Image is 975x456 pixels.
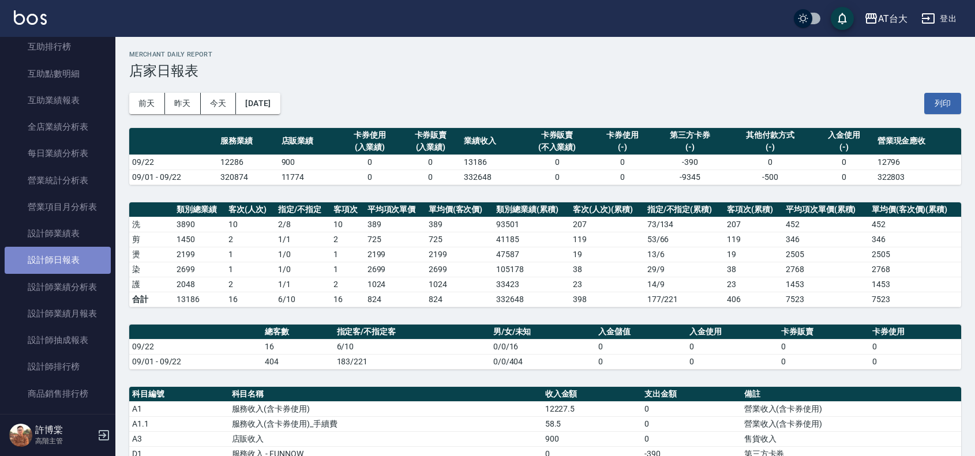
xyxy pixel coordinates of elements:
[461,154,522,169] td: 13186
[129,416,229,431] td: A1.1
[426,262,493,277] td: 2699
[813,154,875,169] td: 0
[339,169,400,184] td: 0
[5,33,111,60] a: 互助排行榜
[217,128,279,155] th: 服務業績
[129,431,229,446] td: A3
[174,247,226,262] td: 2199
[730,141,811,153] div: (-)
[595,325,687,340] th: 入金儲值
[129,93,165,114] button: 前天
[493,292,570,307] td: 332648
[493,217,570,232] td: 93501
[493,202,570,217] th: 類別總業績(累積)
[542,431,642,446] td: 900
[426,232,493,247] td: 725
[741,431,961,446] td: 售貨收入
[262,339,334,354] td: 16
[226,277,275,292] td: 2
[201,93,237,114] button: 今天
[644,292,725,307] td: 177/221
[816,129,872,141] div: 入金使用
[570,217,644,232] td: 207
[426,247,493,262] td: 2199
[644,217,725,232] td: 73 / 134
[724,292,783,307] td: 406
[5,247,111,273] a: 設計師日報表
[129,63,961,79] h3: 店家日報表
[5,274,111,300] a: 設計師業績分析表
[924,93,961,114] button: 列印
[724,202,783,217] th: 客項次(累積)
[279,169,340,184] td: 11774
[542,401,642,416] td: 12227.5
[275,217,331,232] td: 2 / 8
[570,292,644,307] td: 398
[426,217,493,232] td: 389
[217,154,279,169] td: 12286
[400,169,462,184] td: 0
[490,339,595,354] td: 0/0/16
[426,202,493,217] th: 單均價(客次價)
[869,202,961,217] th: 單均價(客次價)(累積)
[869,232,961,247] td: 346
[331,217,365,232] td: 10
[461,128,522,155] th: 業績收入
[129,325,961,370] table: a dense table
[522,154,592,169] td: 0
[542,387,642,402] th: 收入金額
[129,202,961,307] table: a dense table
[727,154,813,169] td: 0
[226,232,275,247] td: 2
[129,51,961,58] h2: Merchant Daily Report
[642,401,741,416] td: 0
[644,262,725,277] td: 29 / 9
[687,325,778,340] th: 入金使用
[595,141,650,153] div: (-)
[365,277,426,292] td: 1024
[741,416,961,431] td: 營業收入(含卡券使用)
[653,154,727,169] td: -390
[5,353,111,380] a: 設計師排行榜
[869,247,961,262] td: 2505
[129,128,961,185] table: a dense table
[226,247,275,262] td: 1
[778,354,869,369] td: 0
[724,262,783,277] td: 38
[226,217,275,232] td: 10
[279,154,340,169] td: 900
[687,354,778,369] td: 0
[174,232,226,247] td: 1450
[727,169,813,184] td: -500
[869,217,961,232] td: 452
[331,202,365,217] th: 客項次
[644,202,725,217] th: 指定/不指定(累積)
[461,169,522,184] td: 332648
[165,93,201,114] button: 昨天
[525,129,589,141] div: 卡券販賣
[570,277,644,292] td: 23
[365,202,426,217] th: 平均項次單價
[525,141,589,153] div: (不入業績)
[783,277,869,292] td: 1453
[644,247,725,262] td: 13 / 6
[816,141,872,153] div: (-)
[783,217,869,232] td: 452
[217,169,279,184] td: 320874
[642,387,741,402] th: 支出金額
[5,167,111,194] a: 營業統計分析表
[275,202,331,217] th: 指定/不指定
[403,129,459,141] div: 卡券販賣
[129,401,229,416] td: A1
[595,129,650,141] div: 卡券使用
[129,387,229,402] th: 科目編號
[365,217,426,232] td: 389
[35,424,94,436] h5: 許博棠
[342,141,397,153] div: (入業績)
[174,202,226,217] th: 類別總業績
[174,277,226,292] td: 2048
[542,416,642,431] td: 58.5
[878,12,907,26] div: AT台大
[875,154,961,169] td: 12796
[129,292,174,307] td: 合計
